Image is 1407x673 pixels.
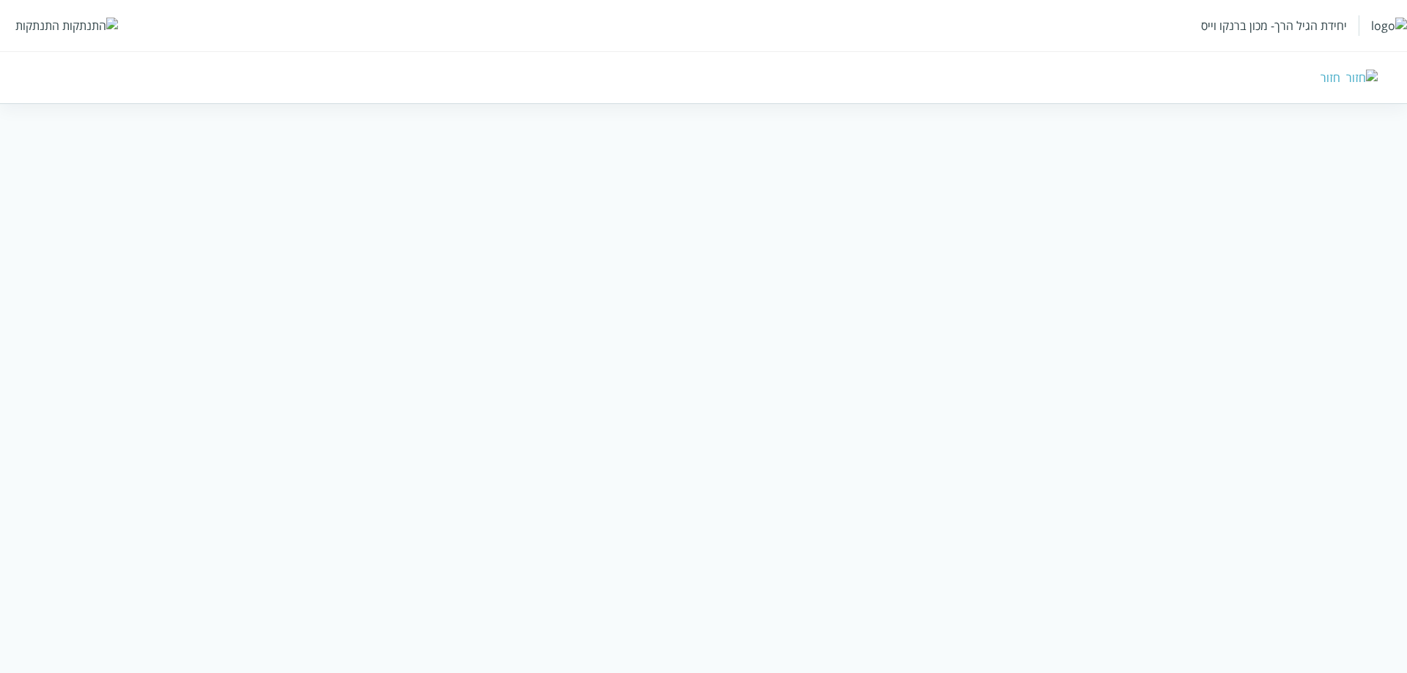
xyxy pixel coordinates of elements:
div: חזור [1321,70,1340,86]
img: logo [1371,18,1407,34]
img: התנתקות [62,18,118,34]
div: יחידת הגיל הרך- מכון ברנקו וייס [1201,18,1347,34]
div: התנתקות [15,18,59,34]
img: חזור [1346,70,1378,86]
